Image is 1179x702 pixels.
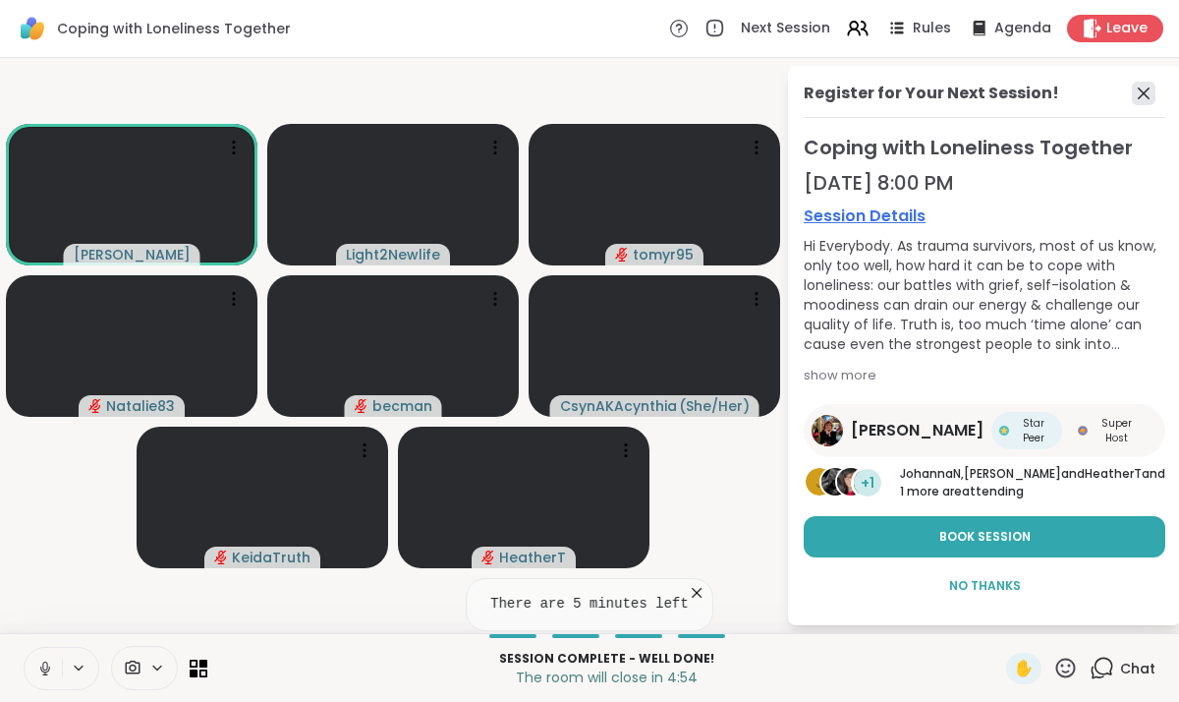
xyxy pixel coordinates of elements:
span: Natalie83 [106,396,175,416]
div: [DATE] 8:00 PM [804,169,1165,197]
span: HeatherT [499,548,566,567]
span: audio-muted [355,399,368,413]
button: No Thanks [804,565,1165,607]
img: Star Peer [999,426,1009,436]
span: Leave [1106,19,1148,38]
span: Agenda [994,19,1051,38]
span: [PERSON_NAME] and [964,465,1085,482]
a: Judy[PERSON_NAME]Star PeerStar PeerSuper HostSuper Host [804,404,1165,457]
pre: There are 5 minutes left [490,595,689,614]
span: Next Session [741,19,830,38]
span: [PERSON_NAME] [851,419,983,442]
p: The room will close in 4:54 [219,668,994,687]
div: Register for Your Next Session! [804,82,1059,105]
span: CsynAKAcynthia [560,396,677,416]
span: Super Host [1092,416,1142,445]
span: audio-muted [481,551,495,564]
img: ShareWell Logomark [16,12,49,45]
span: audio-muted [88,399,102,413]
span: [PERSON_NAME] [74,245,191,264]
span: becman [372,396,432,416]
span: +1 [861,473,874,494]
a: Session Details [804,205,1165,228]
span: Star Peer [1013,416,1054,445]
span: audio-muted [214,551,228,564]
span: audio-muted [615,248,629,262]
p: and 1 more are attending [900,465,1165,500]
span: JohannaN , [900,465,964,482]
span: Book Session [939,528,1031,546]
img: Judy [812,415,843,446]
span: J [815,470,824,496]
div: show more [804,366,1165,385]
span: Coping with Loneliness Together [804,134,1165,161]
div: Hi Everybody. As trauma survivors, most of us know, only too well, how hard it can be to cope wit... [804,236,1165,354]
span: No Thanks [949,577,1021,595]
button: Book Session [804,516,1165,557]
span: KeidaTruth [232,548,310,567]
span: ✋ [1014,657,1034,680]
img: Super Host [1078,426,1088,436]
span: HeatherT [1085,465,1142,482]
span: ( She/Her ) [679,396,750,416]
span: Chat [1120,659,1155,678]
span: Light2Newlife [346,245,440,264]
span: Rules [913,19,951,38]
span: tomyr95 [633,245,694,264]
img: Alan_N [821,468,849,496]
span: Coping with Loneliness Together [57,19,291,38]
p: Session Complete - well done! [219,650,994,668]
img: HeatherT [837,468,865,496]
